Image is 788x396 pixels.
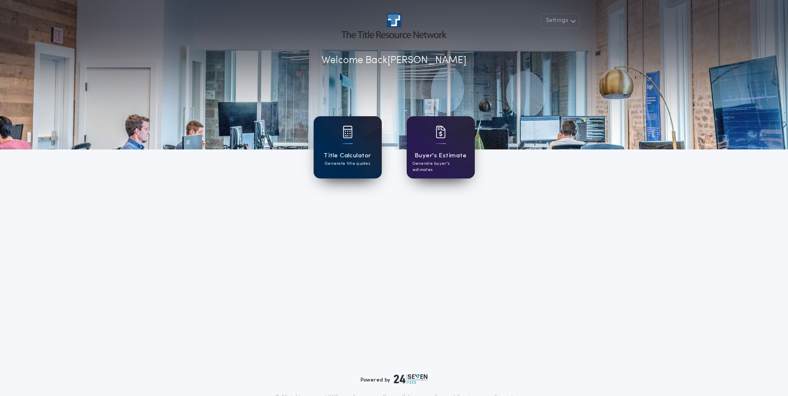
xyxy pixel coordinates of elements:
p: Welcome Back [PERSON_NAME] [322,53,466,68]
h1: Buyer's Estimate [415,151,466,161]
img: logo [394,374,428,384]
div: Powered by [361,374,428,384]
img: card icon [436,126,446,138]
a: card iconBuyer's EstimateGenerate buyer's estimates [407,116,475,178]
p: Generate title quotes [325,161,370,167]
a: card iconTitle CalculatorGenerate title quotes [314,116,382,178]
p: Generate buyer's estimates [412,161,469,173]
img: account-logo [341,13,446,38]
button: Settings [540,13,579,28]
img: card icon [343,126,353,138]
h1: Title Calculator [324,151,371,161]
